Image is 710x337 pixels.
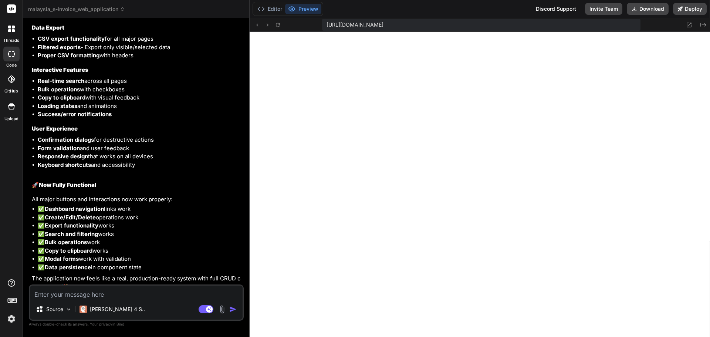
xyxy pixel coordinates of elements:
[38,136,94,143] strong: Confirmation dialogs
[38,153,88,160] strong: Responsive design
[38,145,80,152] strong: Form validation
[38,86,80,93] strong: Bulk operations
[38,230,242,239] li: ✅ works
[38,77,84,84] strong: Real-time search
[38,94,85,101] strong: Copy to clipboard
[38,85,242,94] li: with checkboxes
[254,4,285,14] button: Editor
[38,44,81,51] strong: Filtered exports
[45,239,87,246] strong: Bulk operations
[38,43,242,52] li: - Export only visible/selected data
[38,222,242,230] li: ✅ works
[531,3,581,15] div: Discord Support
[3,37,19,44] label: threads
[80,306,87,313] img: Claude 4 Sonnet
[38,213,242,222] li: ✅ operations work
[45,264,91,271] strong: Data persistence
[32,181,242,189] h2: 🚀
[38,35,242,43] li: for all major pages
[38,136,242,144] li: for destructive actions
[38,152,242,161] li: that works on all devices
[38,52,99,59] strong: Proper CSV formatting
[38,77,242,85] li: across all pages
[38,255,242,263] li: ✅ work with validation
[45,247,92,254] strong: Copy to clipboard
[39,181,96,188] strong: Now Fully Functional
[38,205,242,213] li: ✅ links work
[38,247,242,255] li: ✅ works
[585,3,622,15] button: Invite Team
[6,62,17,68] label: code
[32,125,78,132] strong: User Experience
[65,306,72,313] img: Pick Models
[4,116,18,122] label: Upload
[29,321,244,328] p: Always double-check its answers. Your in Bind
[285,4,321,14] button: Preview
[32,195,242,204] p: All major buttons and interactions now work properly:
[28,6,125,13] span: malaysia_e-invoice_web_application
[32,66,88,73] strong: Interactive Features
[38,263,242,272] li: ✅ in component state
[673,3,707,15] button: Deploy
[45,222,98,229] strong: Export functionality
[45,255,79,262] strong: Modal forms
[38,35,105,42] strong: CSV export functionality
[45,214,96,221] strong: Create/Edit/Delete
[38,102,242,111] li: and animations
[38,102,77,109] strong: Loading states
[38,144,242,153] li: and user feedback
[32,24,64,31] strong: Data Export
[99,322,112,326] span: privacy
[38,161,242,169] li: and accessibility
[218,305,226,314] img: attachment
[250,32,710,337] iframe: Preview
[38,238,242,247] li: ✅ work
[90,306,145,313] p: [PERSON_NAME] 4 S..
[38,161,91,168] strong: Keyboard shortcuts
[627,3,669,15] button: Download
[38,94,242,102] li: with visual feedback
[4,88,18,94] label: GitHub
[32,274,242,291] p: The application now feels like a real, production-ready system with full CRUD capabilities! 🎉
[327,21,383,28] span: [URL][DOMAIN_NAME]
[46,306,63,313] p: Source
[38,51,242,60] li: with headers
[38,111,112,118] strong: Success/error notifications
[45,230,98,237] strong: Search and filtering
[5,313,18,325] img: settings
[229,306,237,313] img: icon
[45,205,104,212] strong: Dashboard navigation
